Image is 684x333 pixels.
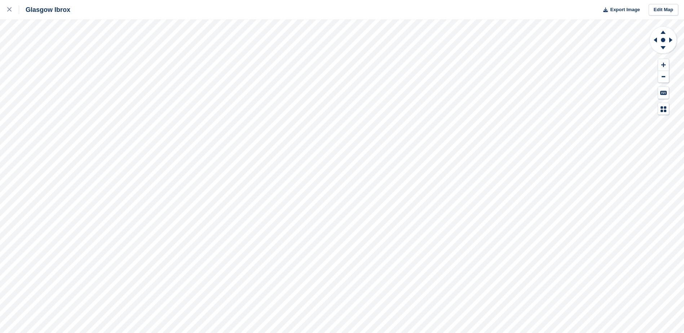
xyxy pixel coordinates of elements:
[658,59,669,71] button: Zoom In
[610,6,640,13] span: Export Image
[658,71,669,83] button: Zoom Out
[649,4,678,16] a: Edit Map
[658,103,669,115] button: Map Legend
[658,87,669,99] button: Keyboard Shortcuts
[19,5,70,14] div: Glasgow Ibrox
[599,4,640,16] button: Export Image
